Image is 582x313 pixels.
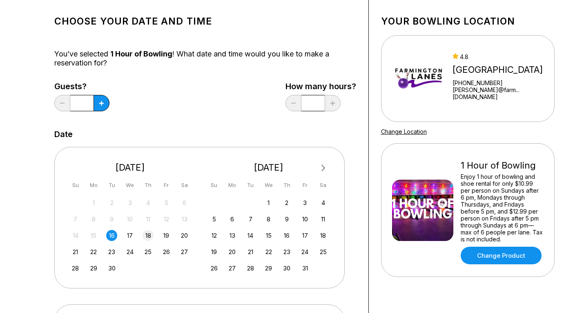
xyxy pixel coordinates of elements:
[299,246,310,257] div: Choose Friday, October 24th, 2025
[70,230,81,241] div: Not available Sunday, September 14th, 2025
[88,214,99,225] div: Not available Monday, September 8th, 2025
[70,180,81,191] div: Su
[263,214,274,225] div: Choose Wednesday, October 8th, 2025
[461,247,542,264] a: Change Product
[285,82,356,91] label: How many hours?
[161,197,172,208] div: Not available Friday, September 5th, 2025
[179,230,190,241] div: Choose Saturday, September 20th, 2025
[245,180,256,191] div: Tu
[88,263,99,274] div: Choose Monday, September 29th, 2025
[125,197,136,208] div: Not available Wednesday, September 3rd, 2025
[161,230,172,241] div: Choose Friday, September 19th, 2025
[54,50,356,68] div: You’ve selected ! What date and time would you like to make a reservation for?
[106,214,117,225] div: Not available Tuesday, September 9th, 2025
[453,79,551,86] div: [PHONE_NUMBER]
[209,246,220,257] div: Choose Sunday, October 19th, 2025
[453,64,551,75] div: [GEOGRAPHIC_DATA]
[161,180,172,191] div: Fr
[227,263,238,274] div: Choose Monday, October 27th, 2025
[263,246,274,257] div: Choose Wednesday, October 22nd, 2025
[69,196,192,274] div: month 2025-09
[299,230,310,241] div: Choose Friday, October 17th, 2025
[54,16,356,27] h1: Choose your Date and time
[106,197,117,208] div: Not available Tuesday, September 2nd, 2025
[179,197,190,208] div: Not available Saturday, September 6th, 2025
[54,130,73,139] label: Date
[179,246,190,257] div: Choose Saturday, September 27th, 2025
[263,180,274,191] div: We
[143,180,154,191] div: Th
[209,263,220,274] div: Choose Sunday, October 26th, 2025
[143,214,154,225] div: Not available Thursday, September 11th, 2025
[263,263,274,274] div: Choose Wednesday, October 29th, 2025
[143,230,154,241] div: Choose Thursday, September 18th, 2025
[453,53,551,60] div: 4.8
[143,197,154,208] div: Not available Thursday, September 4th, 2025
[317,162,330,175] button: Next Month
[88,230,99,241] div: Not available Monday, September 15th, 2025
[106,263,117,274] div: Choose Tuesday, September 30th, 2025
[106,230,117,241] div: Choose Tuesday, September 16th, 2025
[281,230,292,241] div: Choose Thursday, October 16th, 2025
[318,197,329,208] div: Choose Saturday, October 4th, 2025
[461,173,544,243] div: Enjoy 1 hour of bowling and shoe rental for only $10.99 per person on Sundays after 6 pm, Mondays...
[263,197,274,208] div: Choose Wednesday, October 1st, 2025
[209,180,220,191] div: Su
[245,214,256,225] div: Choose Tuesday, October 7th, 2025
[161,246,172,257] div: Choose Friday, September 26th, 2025
[245,230,256,241] div: Choose Tuesday, October 14th, 2025
[70,246,81,257] div: Choose Sunday, September 21st, 2025
[281,214,292,225] div: Choose Thursday, October 9th, 2025
[227,214,238,225] div: Choose Monday, October 6th, 2025
[125,246,136,257] div: Choose Wednesday, September 24th, 2025
[281,197,292,208] div: Choose Thursday, October 2nd, 2025
[110,50,172,58] span: 1 Hour of Bowling
[70,214,81,225] div: Not available Sunday, September 7th, 2025
[392,48,446,109] img: Farmington Lanes
[88,246,99,257] div: Choose Monday, September 22nd, 2025
[381,16,555,27] h1: Your bowling location
[453,86,551,100] a: [PERSON_NAME]@farm...[DOMAIN_NAME]
[318,214,329,225] div: Choose Saturday, October 11th, 2025
[227,246,238,257] div: Choose Monday, October 20th, 2025
[281,180,292,191] div: Th
[299,214,310,225] div: Choose Friday, October 10th, 2025
[143,246,154,257] div: Choose Thursday, September 25th, 2025
[392,180,453,241] img: 1 Hour of Bowling
[209,230,220,241] div: Choose Sunday, October 12th, 2025
[318,230,329,241] div: Choose Saturday, October 18th, 2025
[227,230,238,241] div: Choose Monday, October 13th, 2025
[125,214,136,225] div: Not available Wednesday, September 10th, 2025
[179,214,190,225] div: Not available Saturday, September 13th, 2025
[125,230,136,241] div: Choose Wednesday, September 17th, 2025
[318,246,329,257] div: Choose Saturday, October 25th, 2025
[299,180,310,191] div: Fr
[106,180,117,191] div: Tu
[245,263,256,274] div: Choose Tuesday, October 28th, 2025
[299,263,310,274] div: Choose Friday, October 31st, 2025
[461,160,544,171] div: 1 Hour of Bowling
[88,180,99,191] div: Mo
[318,180,329,191] div: Sa
[88,197,99,208] div: Not available Monday, September 1st, 2025
[281,246,292,257] div: Choose Thursday, October 23rd, 2025
[125,180,136,191] div: We
[106,246,117,257] div: Choose Tuesday, September 23rd, 2025
[67,162,194,173] div: [DATE]
[179,180,190,191] div: Sa
[54,82,109,91] label: Guests?
[263,230,274,241] div: Choose Wednesday, October 15th, 2025
[161,214,172,225] div: Not available Friday, September 12th, 2025
[381,128,427,135] a: Change Location
[299,197,310,208] div: Choose Friday, October 3rd, 2025
[70,263,81,274] div: Choose Sunday, September 28th, 2025
[281,263,292,274] div: Choose Thursday, October 30th, 2025
[227,180,238,191] div: Mo
[205,162,332,173] div: [DATE]
[245,246,256,257] div: Choose Tuesday, October 21st, 2025
[209,214,220,225] div: Choose Sunday, October 5th, 2025
[207,196,330,274] div: month 2025-10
